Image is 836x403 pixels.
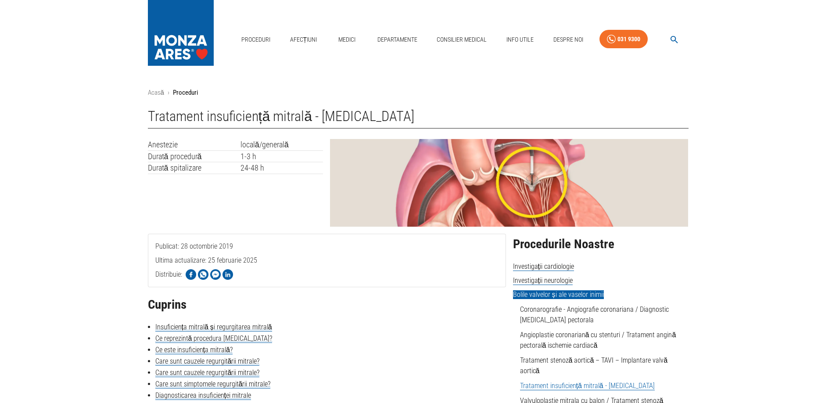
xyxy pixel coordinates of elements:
td: Durată spitalizare [148,162,240,174]
a: Diagnosticarea insuficienței mitrale [155,391,251,400]
a: Despre Noi [550,31,587,49]
a: Tratament stenoză aortică – TAVI – Implantare valvă aortică [520,356,668,375]
img: Share on LinkedIn [222,269,233,280]
a: Angioplastie coronariană cu stenturi / Tratament angină pectorală ischemie cardiacă [520,331,676,350]
span: Publicat: 28 octombrie 2019 [155,242,233,285]
a: Info Utile [503,31,537,49]
span: Investigații neurologie [513,276,573,285]
img: Share on Facebook Messenger [210,269,221,280]
td: Durată procedură [148,150,240,162]
img: MitraClip - Tratamentul insuficienței mitrale | MONZA ARES [330,139,688,227]
a: Care sunt cauzele regurgitării mitrale? [155,368,260,377]
a: Insuficiența mitrală și regurgitarea mitrală [155,323,272,332]
a: Departamente [374,31,421,49]
td: Anestezie [148,139,240,150]
nav: breadcrumb [148,88,689,98]
h2: Cuprins [148,298,506,312]
p: Distribuie: [155,269,182,280]
a: Care sunt cauzele regurgitării mitrale? [155,357,260,366]
a: Medici [333,31,361,49]
a: Acasă [148,89,164,96]
td: locală/generală [240,139,323,150]
a: Coronarografie - Angiografie coronariana / Diagnostic [MEDICAL_DATA] pectorala [520,305,669,324]
span: Bolile valvelor și ale vaselor inimii [513,290,604,299]
a: Ce este insuficiența mitrală? [155,346,233,354]
a: Care sunt simptomele regurgitării mitrale? [155,380,271,389]
a: 031 9300 [599,30,648,49]
li: › [168,88,169,98]
div: 031 9300 [617,34,640,45]
td: 24-48 h [240,162,323,174]
img: Share on WhatsApp [198,269,208,280]
a: Consilier Medical [433,31,490,49]
a: Proceduri [238,31,274,49]
h1: Tratament insuficiență mitrală - [MEDICAL_DATA] [148,108,689,128]
span: Ultima actualizare: 25 februarie 2025 [155,256,257,300]
span: Investigații cardiologie [513,262,574,271]
p: Proceduri [173,88,198,98]
a: Ce reprezintă procedura [MEDICAL_DATA]? [155,334,273,343]
td: 1-3 h [240,150,323,162]
a: Tratament insuficiență mitrală - [MEDICAL_DATA] [520,382,655,390]
a: Afecțiuni [287,31,321,49]
img: Share on Facebook [186,269,196,280]
h2: Procedurile Noastre [513,237,689,251]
